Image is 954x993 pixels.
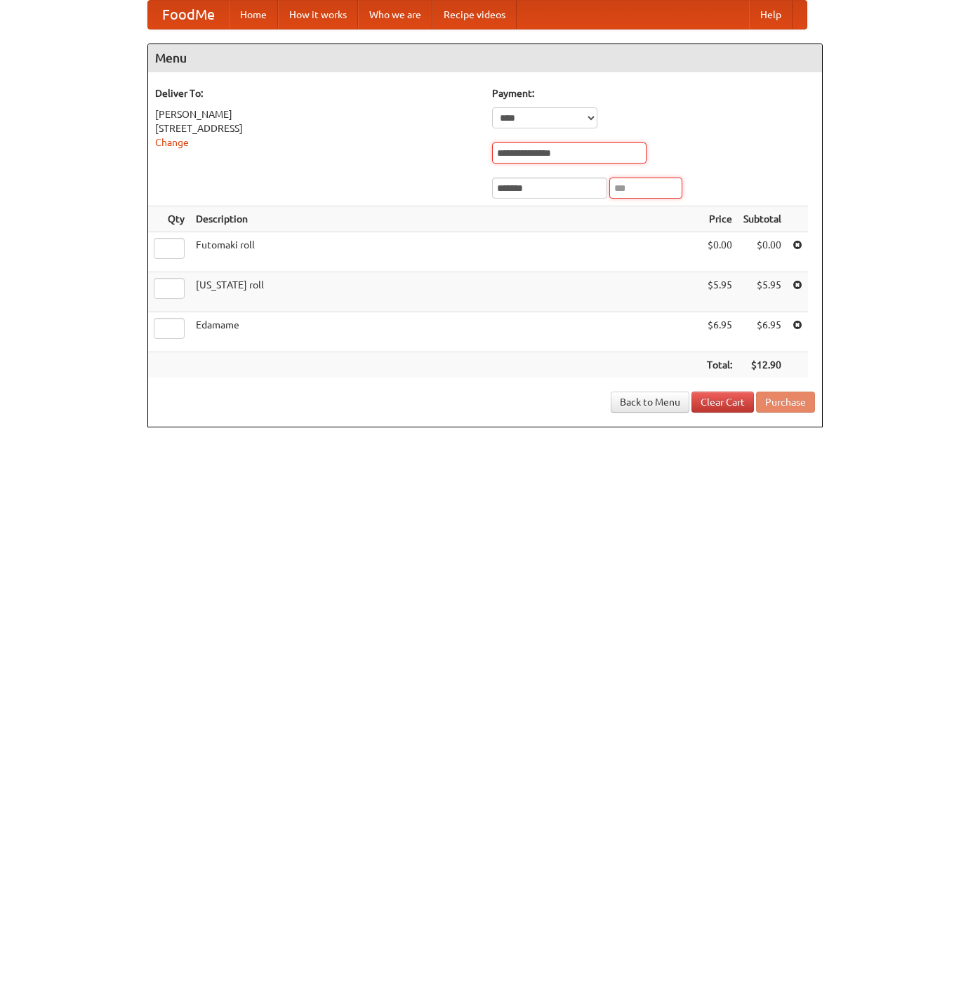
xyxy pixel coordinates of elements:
th: Total: [701,352,738,378]
h5: Deliver To: [155,86,478,100]
td: Edamame [190,312,701,352]
a: Help [749,1,793,29]
td: $5.95 [738,272,787,312]
td: $0.00 [701,232,738,272]
td: $6.95 [701,312,738,352]
td: $5.95 [701,272,738,312]
td: $0.00 [738,232,787,272]
a: FoodMe [148,1,229,29]
a: Recipe videos [432,1,517,29]
h5: Payment: [492,86,815,100]
td: $6.95 [738,312,787,352]
div: [PERSON_NAME] [155,107,478,121]
a: Home [229,1,278,29]
a: Clear Cart [691,392,754,413]
a: Who we are [358,1,432,29]
a: How it works [278,1,358,29]
h4: Menu [148,44,822,72]
a: Back to Menu [611,392,689,413]
td: Futomaki roll [190,232,701,272]
div: [STREET_ADDRESS] [155,121,478,135]
th: Qty [148,206,190,232]
td: [US_STATE] roll [190,272,701,312]
a: Change [155,137,189,148]
th: $12.90 [738,352,787,378]
button: Purchase [756,392,815,413]
th: Price [701,206,738,232]
th: Description [190,206,701,232]
th: Subtotal [738,206,787,232]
